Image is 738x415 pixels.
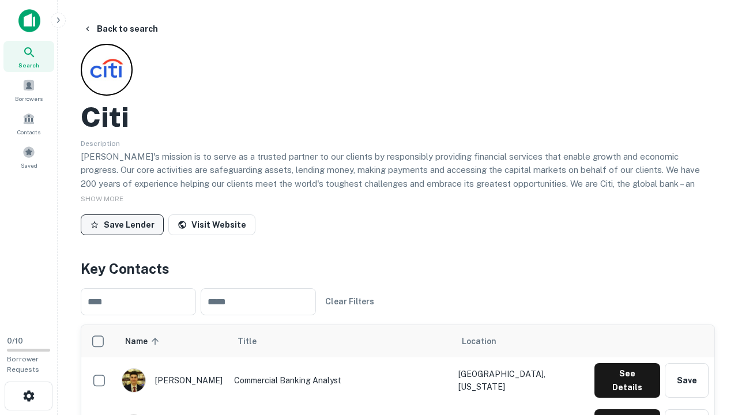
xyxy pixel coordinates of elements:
h2: Citi [81,100,129,134]
a: Contacts [3,108,54,139]
span: Name [125,334,163,348]
button: Save [665,363,709,398]
th: Location [453,325,589,357]
td: [GEOGRAPHIC_DATA], [US_STATE] [453,357,589,403]
span: Contacts [17,127,40,137]
th: Title [228,325,453,357]
p: [PERSON_NAME]'s mission is to serve as a trusted partner to our clients by responsibly providing ... [81,150,715,218]
h4: Key Contacts [81,258,715,279]
th: Name [116,325,228,357]
a: Saved [3,141,54,172]
a: Visit Website [168,214,255,235]
span: Location [462,334,496,348]
button: See Details [594,363,660,398]
button: Clear Filters [321,291,379,312]
a: Search [3,41,54,72]
span: Title [238,334,272,348]
span: SHOW MORE [81,195,123,203]
span: 0 / 10 [7,337,23,345]
img: 1753279374948 [122,369,145,392]
span: Borrower Requests [7,355,39,373]
td: Commercial Banking Analyst [228,357,453,403]
iframe: Chat Widget [680,323,738,378]
span: Description [81,139,120,148]
button: Back to search [78,18,163,39]
button: Save Lender [81,214,164,235]
span: Search [18,61,39,70]
span: Saved [21,161,37,170]
a: Borrowers [3,74,54,105]
div: [PERSON_NAME] [122,368,223,393]
img: capitalize-icon.png [18,9,40,32]
span: Borrowers [15,94,43,103]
